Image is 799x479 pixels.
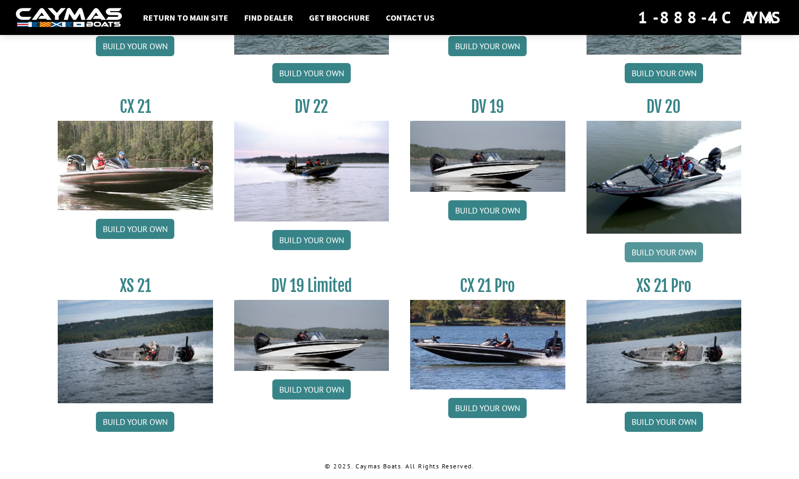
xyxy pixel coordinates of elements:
[448,36,527,56] a: Build your own
[587,300,742,403] img: XS_21_thumbnail.jpg
[138,11,234,24] a: Return to main site
[58,300,213,403] img: XS_21_thumbnail.jpg
[410,300,565,389] img: CX-21Pro_thumbnail.jpg
[587,276,742,296] h3: XS 21 Pro
[96,36,174,56] a: Build your own
[96,219,174,239] a: Build your own
[58,276,213,296] h3: XS 21
[96,412,174,432] a: Build your own
[587,97,742,117] h3: DV 20
[58,462,741,471] p: © 2025. Caymas Boats. All Rights Reserved.
[625,242,703,262] a: Build your own
[625,412,703,432] a: Build your own
[304,11,375,24] a: Get Brochure
[638,6,783,29] div: 1-888-4CAYMAS
[587,121,742,234] img: DV_20_from_website_for_caymas_connect.png
[58,121,213,210] img: CX21_thumb.jpg
[16,8,122,28] img: white-logo-c9c8dbefe5ff5ceceb0f0178aa75bf4bb51f6bca0971e226c86eb53dfe498488.png
[410,121,565,192] img: dv-19-ban_from_website_for_caymas_connect.png
[239,11,298,24] a: Find Dealer
[380,11,440,24] a: Contact Us
[272,379,351,400] a: Build your own
[234,300,389,371] img: dv-19-ban_from_website_for_caymas_connect.png
[448,398,527,418] a: Build your own
[410,97,565,117] h3: DV 19
[272,63,351,83] a: Build your own
[272,230,351,250] a: Build your own
[448,200,527,220] a: Build your own
[58,97,213,117] h3: CX 21
[625,63,703,83] a: Build your own
[234,276,389,296] h3: DV 19 Limited
[234,121,389,221] img: DV22_original_motor_cropped_for_caymas_connect.jpg
[410,276,565,296] h3: CX 21 Pro
[234,97,389,117] h3: DV 22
